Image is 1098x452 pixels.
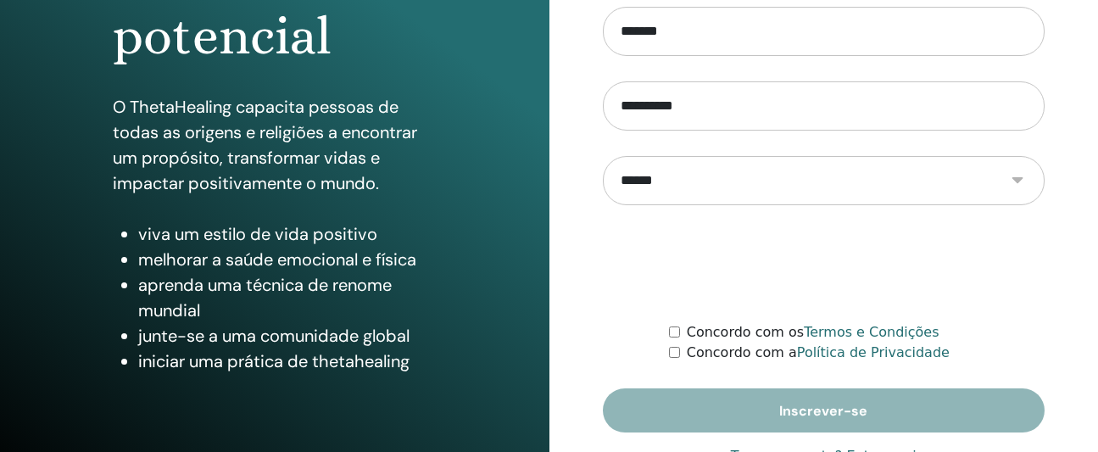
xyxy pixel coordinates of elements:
font: melhorar a saúde emocional e física [138,248,416,271]
font: aprenda uma técnica de renome mundial [138,274,392,321]
font: iniciar uma prática de thetahealing [138,350,410,372]
iframe: reCAPTCHA [694,231,952,297]
font: junte-se a uma comunidade global [138,325,410,347]
font: viva um estilo de vida positivo [138,223,377,245]
font: Concordo com os [687,324,804,340]
a: Política de Privacidade [797,344,950,360]
a: Termos e Condições [804,324,939,340]
font: O ThetaHealing capacita pessoas de todas as origens e religiões a encontrar um propósito, transfo... [113,96,417,194]
font: Concordo com a [687,344,797,360]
